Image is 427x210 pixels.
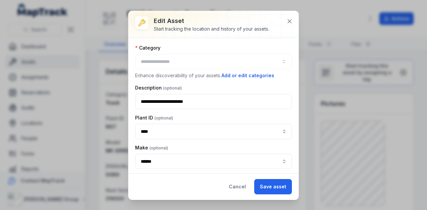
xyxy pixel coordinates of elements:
[154,26,269,32] div: Start tracking the location and history of your assets.
[135,85,182,91] label: Description
[254,179,292,194] button: Save asset
[135,144,168,151] label: Make
[135,72,292,79] p: Enhance discoverability of your assets.
[135,114,173,121] label: Plant ID
[221,72,275,79] button: Add or edit categories
[135,154,292,169] input: asset-edit:cf[8551d161-b1ce-4bc5-a3dd-9fa232d53e47]-label
[154,16,269,26] h3: Edit asset
[135,45,160,51] label: Category
[135,124,292,139] input: asset-edit:cf[e286c480-ed88-4656-934e-cbe2f059b42e]-label
[223,179,252,194] button: Cancel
